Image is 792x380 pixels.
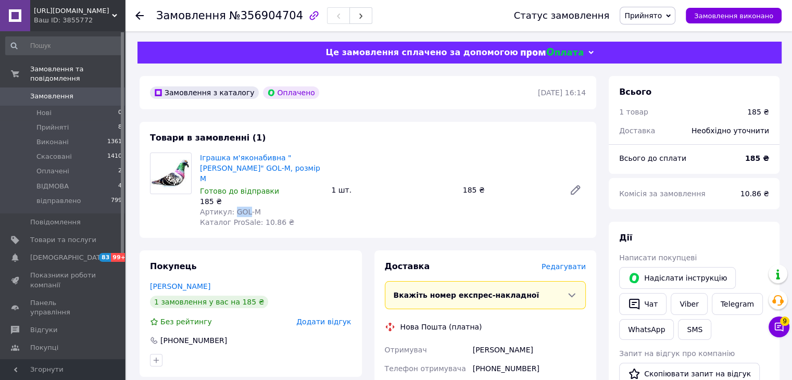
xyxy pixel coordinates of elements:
[5,36,123,55] input: Пошук
[36,152,72,161] span: Скасовані
[740,189,769,198] span: 10.86 ₴
[619,293,667,315] button: Чат
[36,167,69,176] span: Оплачені
[200,187,279,195] span: Готово до відправки
[200,196,323,207] div: 185 ₴
[471,359,588,378] div: [PHONE_NUMBER]
[471,340,588,359] div: [PERSON_NAME]
[325,47,518,57] span: Це замовлення сплачено за допомогою
[385,261,430,271] span: Доставка
[769,316,789,337] button: Чат з покупцем9
[542,262,586,271] span: Редагувати
[394,291,539,299] span: Вкажіть номер експрес-накладної
[159,335,228,346] div: [PHONE_NUMBER]
[30,325,57,335] span: Відгуки
[34,6,112,16] span: kids_shop.ua
[200,208,261,216] span: Артикул: GOL-M
[385,346,427,354] span: Отримувач
[30,65,125,83] span: Замовлення та повідомлення
[619,254,697,262] span: Написати покупцеві
[111,253,128,262] span: 99+
[118,182,122,191] span: 4
[118,123,122,132] span: 8
[619,126,655,135] span: Доставка
[30,218,81,227] span: Повідомлення
[686,8,782,23] button: Замовлення виконано
[150,86,259,99] div: Замовлення з каталогу
[619,267,736,289] button: Надіслати інструкцію
[565,180,586,200] a: Редагувати
[694,12,773,20] span: Замовлення виконано
[111,196,122,206] span: 799
[36,123,69,132] span: Прийняті
[30,253,107,262] span: [DEMOGRAPHIC_DATA]
[521,48,583,58] img: evopay logo
[34,16,125,25] div: Ваш ID: 3855772
[200,154,320,183] a: Іграшка м'яконабивна "[PERSON_NAME]" GOL-M, розмір М
[263,86,319,99] div: Оплачено
[678,319,711,340] button: SMS
[36,108,52,118] span: Нові
[150,282,210,290] a: [PERSON_NAME]
[30,92,73,101] span: Замовлення
[229,9,303,22] span: №356904704
[745,154,769,162] b: 185 ₴
[200,218,294,226] span: Каталог ProSale: 10.86 ₴
[36,137,69,147] span: Виконані
[30,343,58,352] span: Покупці
[118,108,122,118] span: 0
[619,349,735,358] span: Запит на відгук про компанію
[747,107,769,117] div: 185 ₴
[150,133,266,143] span: Товари в замовленні (1)
[150,153,191,194] img: Іграшка м'яконабивна "Голуб" GOL-M, розмір М
[514,10,610,21] div: Статус замовлення
[160,318,212,326] span: Без рейтингу
[712,293,763,315] a: Telegram
[107,152,122,161] span: 1410
[30,271,96,289] span: Показники роботи компанії
[619,108,648,116] span: 1 товар
[296,318,351,326] span: Додати відгук
[619,233,632,243] span: Дії
[619,189,706,198] span: Комісія за замовлення
[156,9,226,22] span: Замовлення
[30,298,96,317] span: Панель управління
[30,235,96,245] span: Товари та послуги
[327,183,458,197] div: 1 шт.
[118,167,122,176] span: 2
[36,182,69,191] span: ВІДМОВА
[780,316,789,326] span: 9
[685,119,775,142] div: Необхідно уточнити
[619,87,651,97] span: Всього
[459,183,561,197] div: 185 ₴
[624,11,662,20] span: Прийнято
[36,196,81,206] span: відправлено
[107,137,122,147] span: 1361
[135,10,144,21] div: Повернутися назад
[671,293,707,315] a: Viber
[619,154,686,162] span: Всього до сплати
[150,261,197,271] span: Покупець
[538,88,586,97] time: [DATE] 16:14
[385,364,466,373] span: Телефон отримувача
[398,322,485,332] div: Нова Пошта (платна)
[150,296,268,308] div: 1 замовлення у вас на 185 ₴
[619,319,674,340] a: WhatsApp
[99,253,111,262] span: 83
